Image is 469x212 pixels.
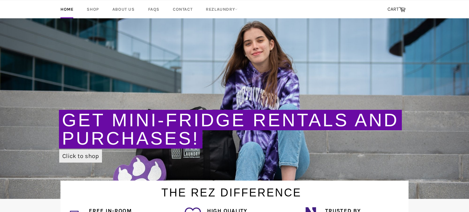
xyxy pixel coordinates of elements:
a: Home [54,0,79,18]
h1: The Rez Difference [54,181,409,200]
a: Get Mini-Fridge Rentals and Purchases! [62,110,399,149]
a: Shop [81,0,105,18]
a: RezLaundry [200,0,244,18]
a: Click to shop [59,149,102,163]
a: Contact [167,0,198,18]
a: FAQs [142,0,165,18]
a: About Us [106,0,141,18]
a: CART [384,3,409,16]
